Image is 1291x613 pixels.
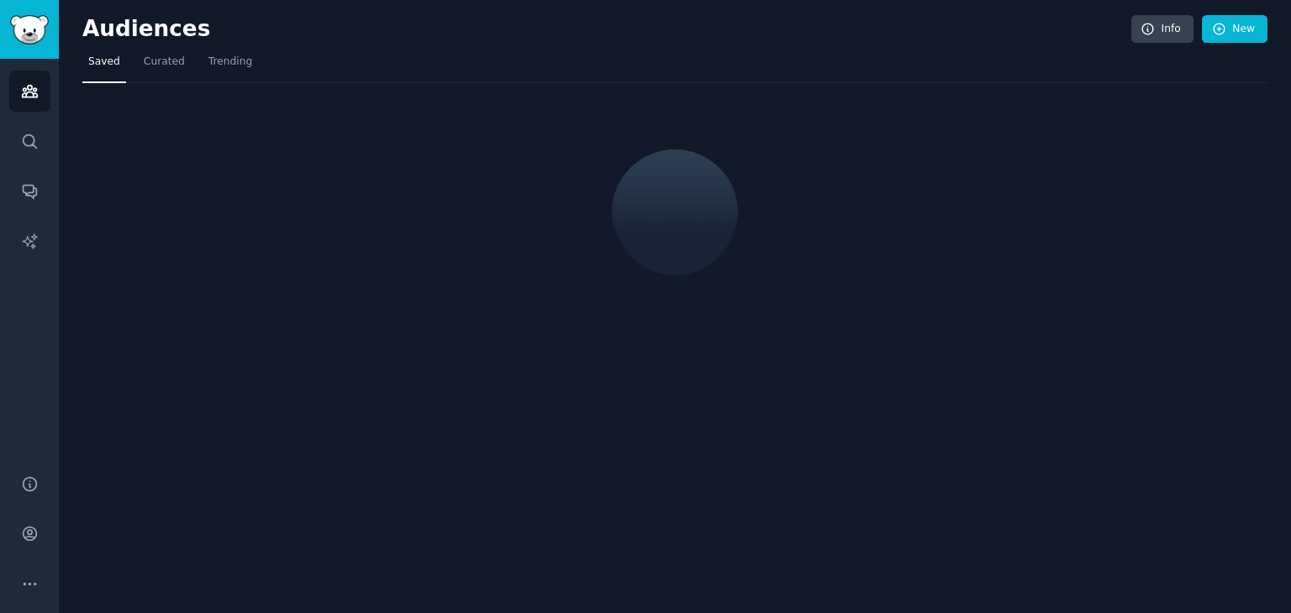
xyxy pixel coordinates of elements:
[10,15,49,45] img: GummySearch logo
[208,55,252,70] span: Trending
[82,49,126,83] a: Saved
[138,49,191,83] a: Curated
[1131,15,1194,44] a: Info
[88,55,120,70] span: Saved
[203,49,258,83] a: Trending
[1202,15,1267,44] a: New
[144,55,185,70] span: Curated
[82,16,1131,43] h2: Audiences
